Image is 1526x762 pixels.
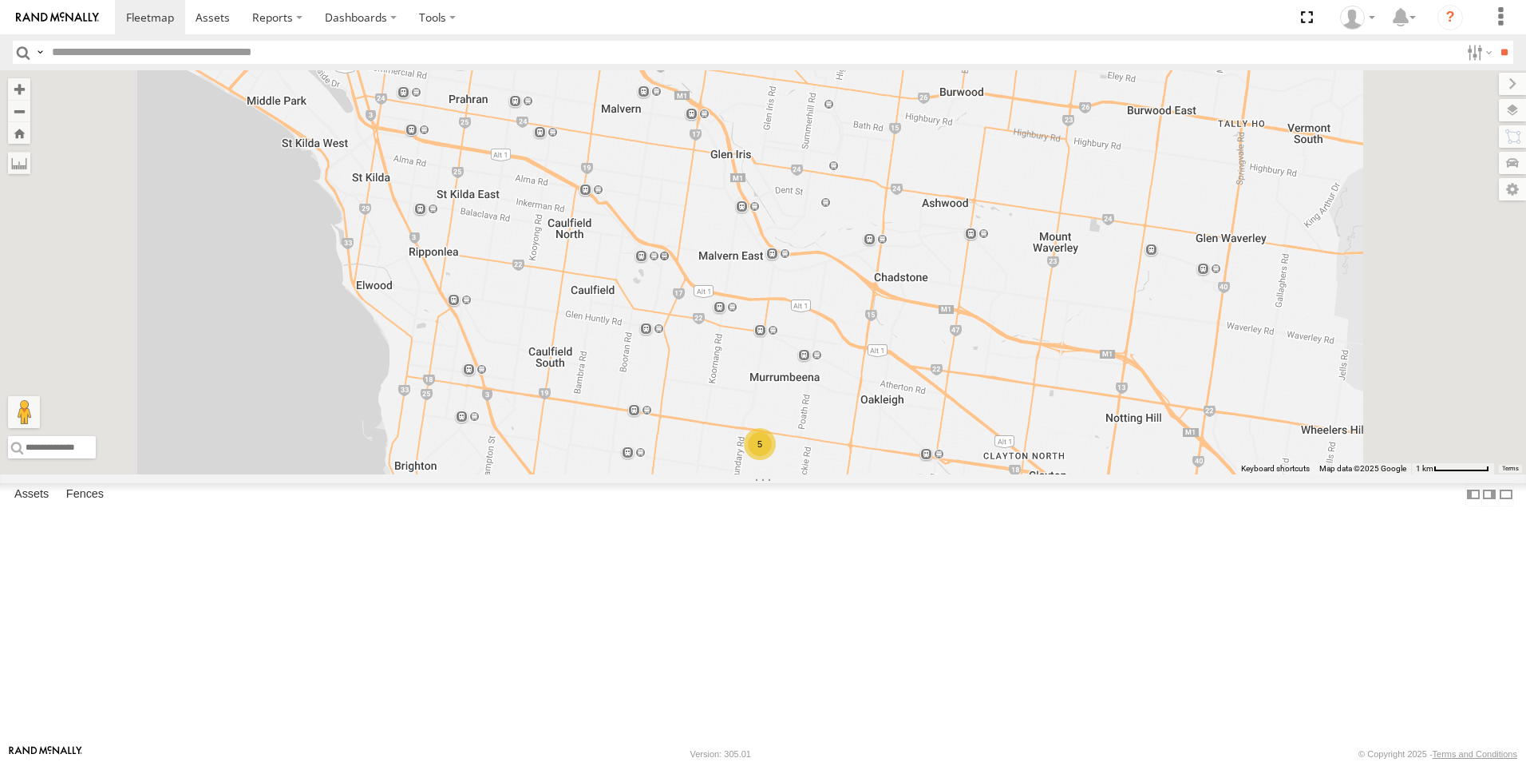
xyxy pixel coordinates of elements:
[1465,483,1481,506] label: Dock Summary Table to the Left
[1437,5,1463,30] i: ?
[58,483,112,506] label: Fences
[1334,6,1381,30] div: Sean Aliphon
[16,12,99,23] img: rand-logo.svg
[1319,464,1406,473] span: Map data ©2025 Google
[8,122,30,144] button: Zoom Home
[1433,749,1517,759] a: Terms and Conditions
[1241,463,1310,474] button: Keyboard shortcuts
[1416,464,1433,473] span: 1 km
[8,100,30,122] button: Zoom out
[1502,466,1519,472] a: Terms
[1499,178,1526,200] label: Map Settings
[8,396,40,428] button: Drag Pegman onto the map to open Street View
[1411,463,1494,474] button: Map Scale: 1 km per 66 pixels
[1461,41,1495,64] label: Search Filter Options
[6,483,57,506] label: Assets
[690,749,751,759] div: Version: 305.01
[744,428,776,460] div: 5
[34,41,46,64] label: Search Query
[1481,483,1497,506] label: Dock Summary Table to the Right
[8,78,30,100] button: Zoom in
[1358,749,1517,759] div: © Copyright 2025 -
[9,746,82,762] a: Visit our Website
[1498,483,1514,506] label: Hide Summary Table
[8,152,30,174] label: Measure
